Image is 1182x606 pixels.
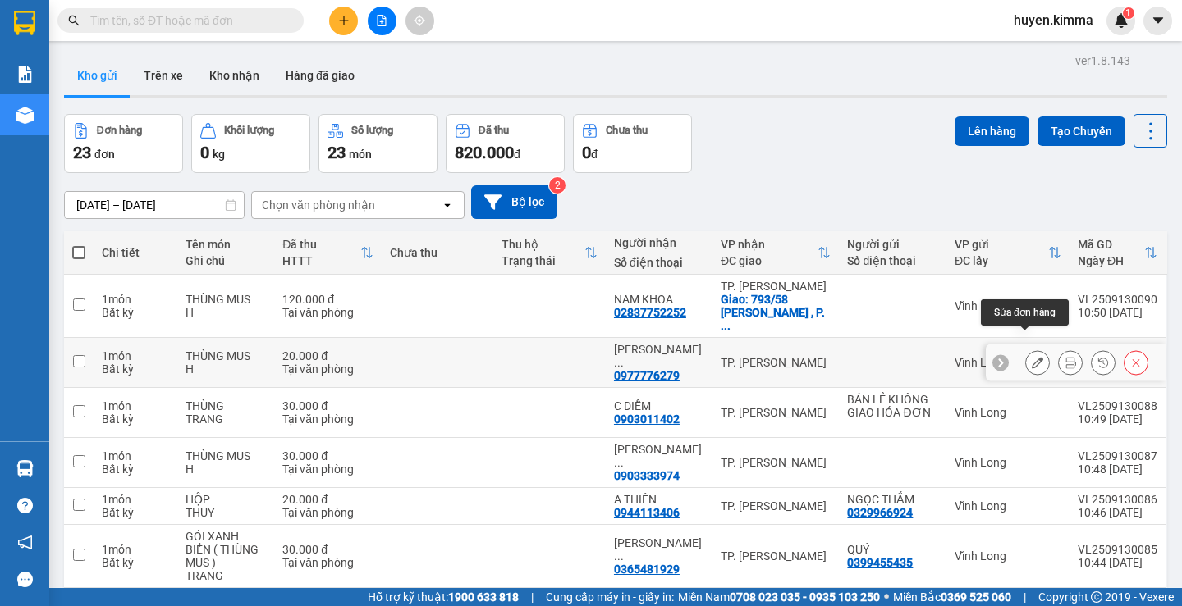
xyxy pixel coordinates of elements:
[17,498,33,513] span: question-circle
[318,114,438,173] button: Số lượng23món
[847,393,938,419] div: BÁN LẺ KHÔNG GIAO HÓA ĐƠN
[102,306,169,319] div: Bất kỳ
[68,15,80,26] span: search
[1123,7,1134,19] sup: 1
[955,116,1029,146] button: Lên hàng
[17,572,33,587] span: message
[282,556,373,569] div: Tại văn phòng
[471,185,557,219] button: Bộ lọc
[981,299,1069,326] div: Sửa đơn hàng
[390,246,486,259] div: Chưa thu
[712,231,840,275] th: Toggle SortBy
[186,238,267,251] div: Tên món
[16,107,34,124] img: warehouse-icon
[328,143,346,162] span: 23
[549,177,566,194] sup: 2
[102,399,169,412] div: 1 món
[282,543,373,556] div: 30.000 đ
[721,406,832,419] div: TP. [PERSON_NAME]
[14,11,35,35] img: logo-vxr
[224,125,274,136] div: Khối lượng
[102,506,169,519] div: Bất kỳ
[282,293,373,306] div: 120.000 đ
[721,293,832,332] div: Giao: 793/58 TRẦN XUÂN SOẠN , P. TÂN HƯNG , QUẬN 7
[1001,10,1106,30] span: huyen.kimma
[441,198,454,212] svg: open
[65,192,244,218] input: Select a date range.
[94,148,115,161] span: đơn
[721,238,818,251] div: VP nhận
[847,238,938,251] div: Người gửi
[1114,13,1129,28] img: icon-new-feature
[955,549,1061,563] div: Vĩnh Long
[213,148,225,161] span: kg
[614,412,680,426] div: 0903011402
[1078,306,1157,319] div: 10:50 [DATE]
[1078,254,1144,267] div: Ngày ĐH
[502,238,584,251] div: Thu hộ
[847,506,913,519] div: 0329966924
[1078,543,1157,556] div: VL2509130085
[1078,412,1157,426] div: 10:49 [DATE]
[893,588,1011,606] span: Miền Bắc
[16,66,34,83] img: solution-icon
[186,462,267,476] div: H
[1078,556,1157,569] div: 10:44 [DATE]
[351,125,393,136] div: Số lượng
[1078,399,1157,412] div: VL2509130088
[721,319,731,332] span: ...
[282,412,373,426] div: Tại văn phòng
[186,569,267,582] div: TRANG
[282,349,373,362] div: 20.000 đ
[847,556,913,569] div: 0399455435
[1025,350,1050,375] div: Sửa đơn hàng
[368,7,396,35] button: file-add
[721,499,832,513] div: TP. [PERSON_NAME]
[1070,231,1166,275] th: Toggle SortBy
[349,148,372,161] span: món
[614,536,704,563] div: NGUYỄN NGỌC DẸN
[955,356,1061,369] div: Vĩnh Long
[191,114,310,173] button: Khối lượng0kg
[102,556,169,569] div: Bất kỳ
[368,588,519,606] span: Hỗ trợ kỹ thuật:
[405,7,434,35] button: aim
[955,499,1061,513] div: Vĩnh Long
[606,125,648,136] div: Chưa thu
[102,412,169,426] div: Bất kỳ
[329,7,358,35] button: plus
[955,254,1048,267] div: ĐC lấy
[186,293,267,306] div: THÙNG MUS
[262,197,375,213] div: Chọn văn phòng nhận
[1078,238,1144,251] div: Mã GD
[131,56,196,95] button: Trên xe
[678,588,880,606] span: Miền Nam
[721,456,832,469] div: TP. [PERSON_NAME]
[274,231,382,275] th: Toggle SortBy
[282,449,373,462] div: 30.000 đ
[186,493,267,506] div: HỘP
[282,362,373,376] div: Tại văn phòng
[186,362,267,376] div: H
[721,280,832,293] div: TP. [PERSON_NAME]
[16,460,34,477] img: warehouse-icon
[282,493,373,506] div: 20.000 đ
[102,246,169,259] div: Chi tiết
[1151,13,1166,28] span: caret-down
[493,231,606,275] th: Toggle SortBy
[196,56,273,95] button: Kho nhận
[955,456,1061,469] div: Vĩnh Long
[102,543,169,556] div: 1 món
[102,349,169,362] div: 1 món
[614,293,704,306] div: NAM KHOA
[186,530,267,569] div: GÓI XANH BIỂN ( THÙNG MUS )
[884,594,889,600] span: ⚪️
[531,588,534,606] span: |
[721,549,832,563] div: TP. [PERSON_NAME]
[479,125,509,136] div: Đã thu
[614,506,680,519] div: 0944113406
[102,293,169,306] div: 1 món
[1125,7,1131,19] span: 1
[546,588,674,606] span: Cung cấp máy in - giấy in:
[282,238,360,251] div: Đã thu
